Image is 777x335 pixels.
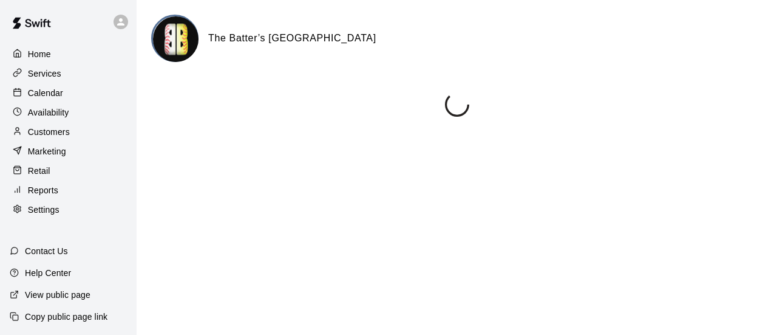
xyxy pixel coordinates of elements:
[10,84,127,102] a: Calendar
[25,311,107,323] p: Copy public page link
[10,103,127,122] a: Availability
[25,267,71,279] p: Help Center
[28,145,66,157] p: Marketing
[10,201,127,219] a: Settings
[10,181,127,199] a: Reports
[28,204,59,216] p: Settings
[28,106,69,119] p: Availability
[208,30,376,46] h6: The Batter’s [GEOGRAPHIC_DATA]
[28,87,63,99] p: Calendar
[10,142,127,161] a: Marketing
[25,289,90,301] p: View public page
[28,184,58,196] p: Reports
[10,123,127,141] a: Customers
[28,165,50,177] p: Retail
[10,162,127,180] a: Retail
[153,16,198,62] img: The Batter’s Box TX logo
[28,48,51,60] p: Home
[28,67,61,80] p: Services
[25,245,68,257] p: Contact Us
[28,126,70,138] p: Customers
[10,45,127,63] a: Home
[10,64,127,83] a: Services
